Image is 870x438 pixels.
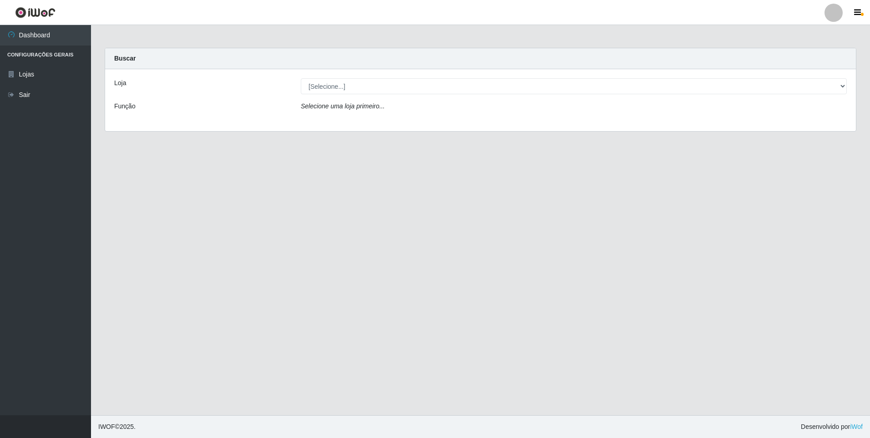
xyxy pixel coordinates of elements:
span: Desenvolvido por [801,422,863,432]
span: IWOF [98,423,115,430]
label: Loja [114,78,126,88]
a: iWof [850,423,863,430]
label: Função [114,102,136,111]
strong: Buscar [114,55,136,62]
span: © 2025 . [98,422,136,432]
i: Selecione uma loja primeiro... [301,102,384,110]
img: CoreUI Logo [15,7,56,18]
